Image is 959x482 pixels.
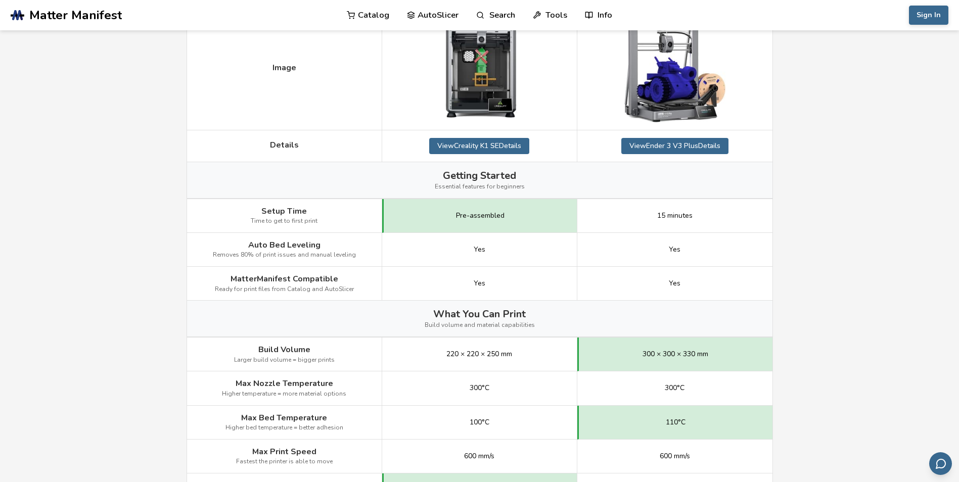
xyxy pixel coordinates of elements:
span: 110°C [666,418,686,426]
span: 15 minutes [657,212,693,220]
img: Ender 3 V3 Plus [624,15,725,122]
span: 600 mm/s [464,452,494,460]
span: Time to get to first print [251,218,317,225]
button: Sign In [909,6,948,25]
span: Setup Time [261,207,307,216]
span: 100°C [470,418,489,426]
span: 220 × 220 × 250 mm [446,350,512,358]
span: Essential features for beginners [435,183,525,190]
span: Max Bed Temperature [241,413,327,422]
span: Auto Bed Leveling [248,240,321,250]
span: 300 × 300 × 330 mm [643,350,708,358]
span: What You Can Print [433,308,526,320]
span: Build volume and material capabilities [425,322,535,329]
button: Send feedback via email [929,452,952,475]
span: Yes [474,246,485,254]
span: Removes 80% of print issues and manual leveling [213,252,356,259]
span: Pre-assembled [456,212,505,220]
span: MatterManifest Compatible [231,274,338,283]
a: ViewEnder 3 V3 PlusDetails [621,138,728,154]
span: Max Nozzle Temperature [236,379,333,388]
span: Image [272,63,296,72]
span: Higher temperature = more material options [222,391,346,398]
span: Higher bed temperature = better adhesion [225,424,343,431]
a: ViewCreality K1 SEDetails [429,138,529,154]
span: Details [270,140,299,150]
span: Yes [669,246,680,254]
span: Build Volume [258,345,310,354]
span: Yes [669,279,680,287]
span: Yes [474,279,485,287]
span: Fastest the printer is able to move [236,458,333,465]
span: Ready for print files from Catalog and AutoSlicer [215,286,354,293]
span: 600 mm/s [660,452,690,460]
span: 300°C [470,384,489,392]
img: Creality K1 SE [429,18,530,119]
span: 300°C [665,384,684,392]
span: Max Print Speed [252,447,316,456]
span: Larger build volume = bigger prints [234,357,335,364]
span: Matter Manifest [29,8,122,22]
span: Getting Started [443,170,516,181]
